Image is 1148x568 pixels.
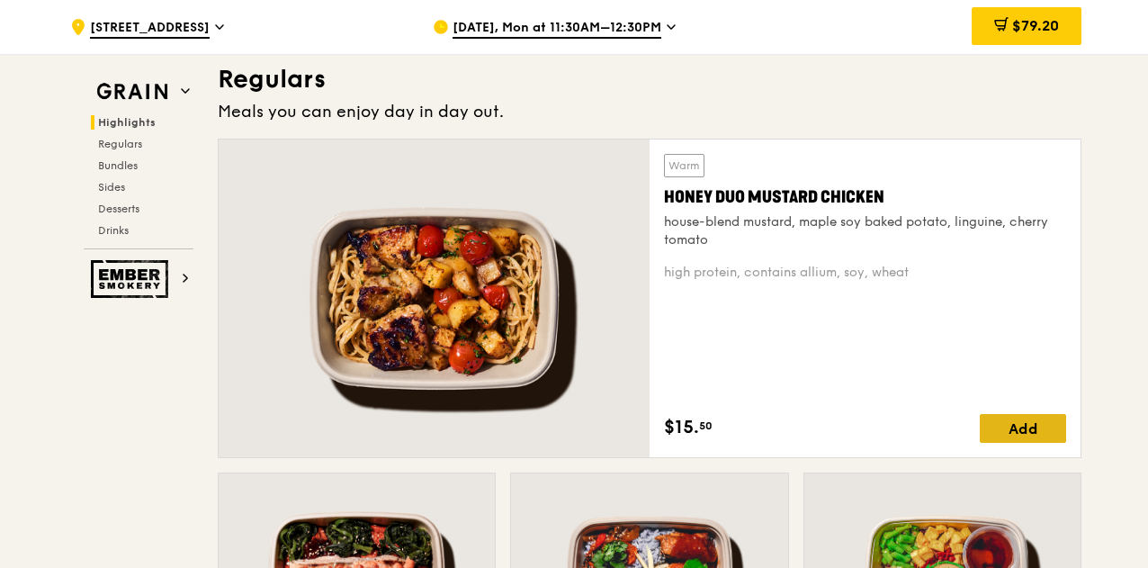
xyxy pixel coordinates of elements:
[980,414,1066,443] div: Add
[664,185,1066,210] div: Honey Duo Mustard Chicken
[91,76,174,108] img: Grain web logo
[664,154,704,177] div: Warm
[218,63,1081,95] h3: Regulars
[90,19,210,39] span: [STREET_ADDRESS]
[664,213,1066,249] div: house-blend mustard, maple soy baked potato, linguine, cherry tomato
[453,19,661,39] span: [DATE], Mon at 11:30AM–12:30PM
[98,116,156,129] span: Highlights
[1012,17,1059,34] span: $79.20
[699,419,713,433] span: 50
[98,203,139,215] span: Desserts
[218,99,1081,124] div: Meals you can enjoy day in day out.
[664,264,1066,282] div: high protein, contains allium, soy, wheat
[98,224,129,237] span: Drinks
[98,159,138,172] span: Bundles
[98,181,125,194] span: Sides
[98,138,142,150] span: Regulars
[664,414,699,441] span: $15.
[91,260,174,298] img: Ember Smokery web logo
